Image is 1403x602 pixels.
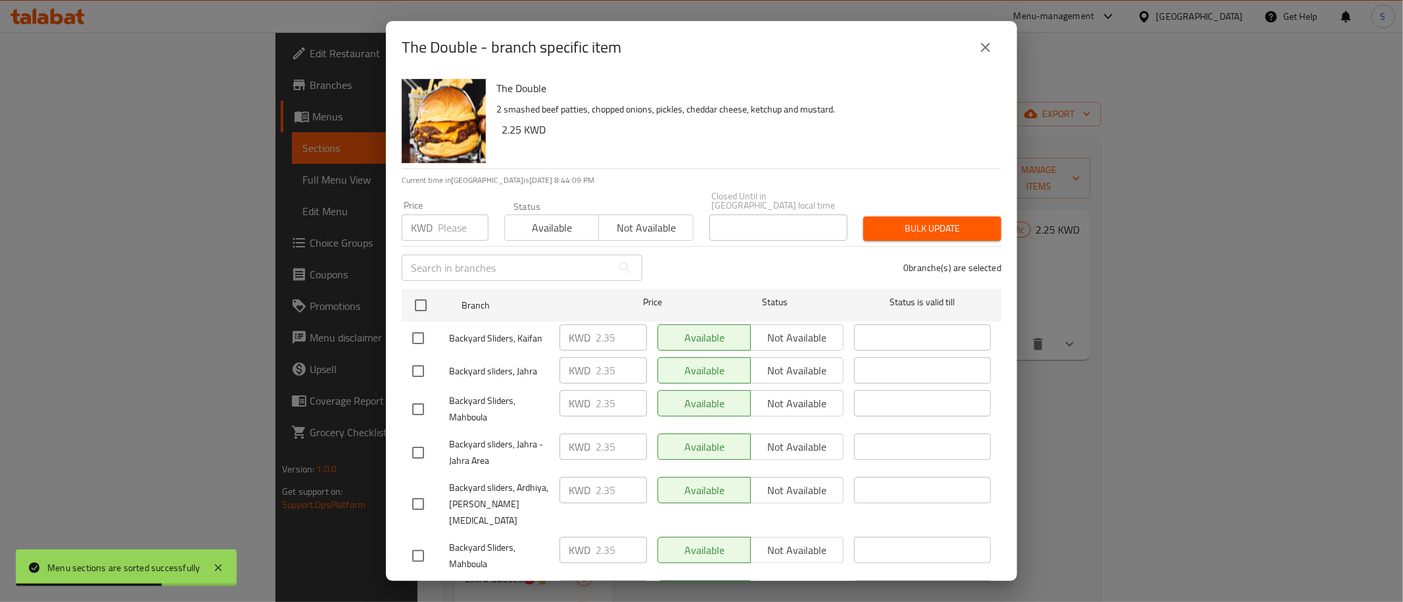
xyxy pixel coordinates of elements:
[854,294,991,311] span: Status is valid till
[596,477,647,503] input: Please enter price
[863,216,1001,241] button: Bulk update
[449,393,549,426] span: Backyard Sliders, Mahboula
[596,434,647,460] input: Please enter price
[402,79,486,163] img: The Double
[449,436,549,469] span: Backyard sliders, Jahra - Jahra Area
[604,218,688,238] span: Not available
[438,214,488,241] input: Please enter price
[596,390,647,416] input: Please enter price
[874,220,991,237] span: Bulk update
[502,120,991,139] h6: 2.25 KWD
[609,294,696,311] span: Price
[449,363,549,380] span: Backyard sliders, Jahra
[462,297,598,314] span: Branch
[598,214,693,241] button: Not available
[47,561,200,575] div: Menu sections are sorted successfully
[510,218,594,238] span: Available
[569,363,590,378] p: KWD
[402,37,621,58] h2: The Double - branch specific item
[449,330,549,347] span: Backyard Sliders, Kaifan
[449,539,549,572] span: Backyard Sliders, Mahboula
[569,330,590,345] p: KWD
[504,214,599,241] button: Available
[596,357,647,384] input: Please enter price
[569,439,590,455] p: KWD
[970,32,1001,63] button: close
[569,482,590,498] p: KWD
[596,537,647,563] input: Please enter price
[402,255,612,281] input: Search in branches
[569,395,590,411] p: KWD
[402,174,1001,186] p: Current time in [GEOGRAPHIC_DATA] is [DATE] 8:44:09 PM
[496,101,991,118] p: 2 smashed beef patties, chopped onions, pickles, cheddar cheese, ketchup and mustard.
[569,542,590,558] p: KWD
[707,294,844,311] span: Status
[903,261,1001,274] p: 0 branche(s) are selected
[496,79,991,97] h6: The Double
[449,480,549,529] span: Backyard sliders, Ardhiya,[PERSON_NAME][MEDICAL_DATA]
[411,220,433,236] p: KWD
[596,324,647,351] input: Please enter price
